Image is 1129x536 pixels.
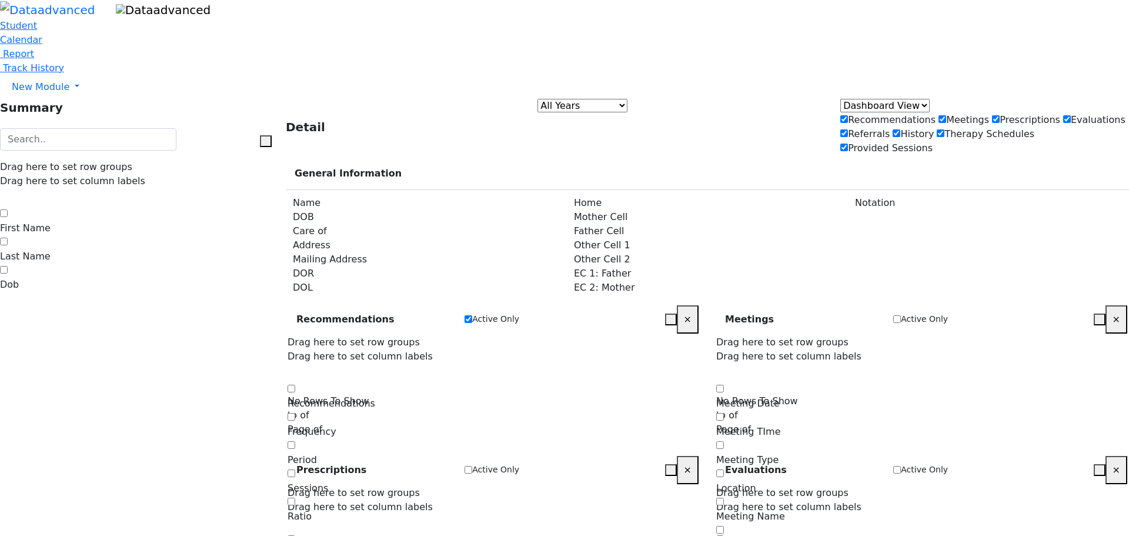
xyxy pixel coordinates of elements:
span: Report [3,48,34,59]
span: Frequency [288,426,336,437]
label: Other Cell 1 [574,238,630,252]
input: Evaluations [1063,115,1071,123]
input: Press Space to toggle all rows selection (unchecked) [288,498,295,505]
button: Close [1105,305,1127,334]
span: Drag here to set row groups [288,337,420,348]
input: Press Space to toggle all rows selection (unchecked) [288,441,295,449]
label: Active Only [901,464,948,476]
label: EC 1: Father [574,267,631,281]
span: Ratio [288,511,312,522]
label: Recommendations [840,113,936,127]
label: Mailing Address [293,252,367,267]
label: Active Only [472,464,519,476]
input: Press Space to toggle all rows selection (unchecked) [288,470,295,477]
label: DOB [293,210,314,224]
span: × [1113,314,1120,325]
span: Drag here to set column labels [288,351,433,362]
span: × [684,314,692,325]
label: Meetings [938,113,989,127]
span: Track History [3,62,64,74]
span: Recommendations [288,398,375,409]
span: Location [716,482,756,494]
label: Provided Sessions [840,141,933,155]
label: History [893,127,934,141]
span: Meeting Name [716,511,785,522]
button: Close [1105,456,1127,484]
input: Press Space to toggle all rows selection (unchecked) [716,385,724,392]
span: Period [288,454,317,465]
label: Active Only [901,313,948,325]
div: Meetings [716,304,879,335]
button: Close [677,456,699,484]
label: Other Cell 2 [574,252,630,267]
span: × [684,464,692,475]
input: Provided Sessions [840,144,848,151]
label: Active Only [472,313,519,325]
input: Press Space to toggle all rows selection (unchecked) [716,413,724,421]
label: Referrals [840,127,890,141]
input: Prescriptions [992,115,1000,123]
input: History [893,129,900,137]
label: DOR [293,267,314,281]
label: Father Cell [574,224,624,238]
span: Drag here to set row groups [716,337,849,348]
input: Press Space to toggle all rows selection (unchecked) [288,385,295,392]
span: × [1113,464,1120,475]
label: Notation [855,196,895,210]
input: Press Space to toggle all rows selection (unchecked) [716,526,724,534]
input: Recommendations [840,115,848,123]
span: Meeting TIme [716,426,781,437]
input: Referrals [840,129,848,137]
input: Press Space to toggle all rows selection (unchecked) [288,413,295,421]
label: Prescriptions [992,113,1060,127]
label: Care of [293,224,327,238]
label: Evaluations [1063,113,1125,127]
div: General Information [286,158,1129,190]
label: Therapy Schedules [937,127,1034,141]
label: Name [293,196,320,210]
label: Home [574,196,602,210]
input: Meetings [938,115,946,123]
span: Meeting Date [716,398,780,409]
img: Dataadvanced [116,4,211,16]
button: Close [677,305,699,334]
span: Meeting Type [716,454,779,465]
div: Detail [286,118,325,136]
input: Press Space to toggle all rows selection (unchecked) [716,498,724,505]
label: Address [293,238,330,252]
span: New Module [12,81,69,92]
input: Press Space to toggle all rows selection (unchecked) [716,470,724,477]
input: Press Space to toggle all rows selection (unchecked) [716,441,724,449]
label: Mother Cell [574,210,627,224]
div: Recommendations [288,304,450,335]
span: Sessions [288,482,328,494]
input: Therapy Schedules [937,129,944,137]
label: EC 2: Mother [574,281,634,295]
label: DOL [293,281,313,295]
span: Drag here to set column labels [716,351,861,362]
